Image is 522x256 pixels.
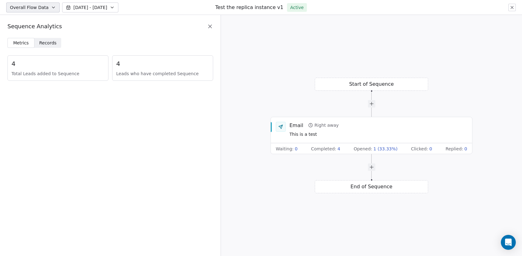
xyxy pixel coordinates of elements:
[411,146,428,152] span: Clicked :
[39,40,57,46] span: Records
[315,180,428,193] div: End of Sequence
[429,146,432,152] span: 0
[271,117,473,154] div: EmailRight awayThis is a testWaiting:0Completed:4Opened:1 (33.33%)Clicked:0Replied:0
[501,235,516,250] div: Open Intercom Messenger
[295,146,298,152] span: 0
[354,146,372,152] span: Opened :
[116,59,209,68] span: 4
[73,4,107,11] span: [DATE] - [DATE]
[373,146,398,152] span: 1 (33.33%)
[215,4,283,11] h1: Test the replica instance v1
[62,2,118,12] button: [DATE] - [DATE]
[116,71,209,77] span: Leads who have completed Sequence
[290,131,339,138] span: This is a test
[11,59,104,68] span: 4
[290,4,304,11] span: Active
[446,146,463,152] span: Replied :
[276,146,294,152] span: Waiting :
[6,2,60,12] button: Overall Flow Data
[7,22,62,30] span: Sequence Analytics
[337,146,340,152] span: 4
[290,122,303,129] div: Email
[10,4,48,11] span: Overall Flow Data
[311,146,336,152] span: Completed :
[11,71,104,77] span: Total Leads added to Sequence
[465,146,467,152] span: 0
